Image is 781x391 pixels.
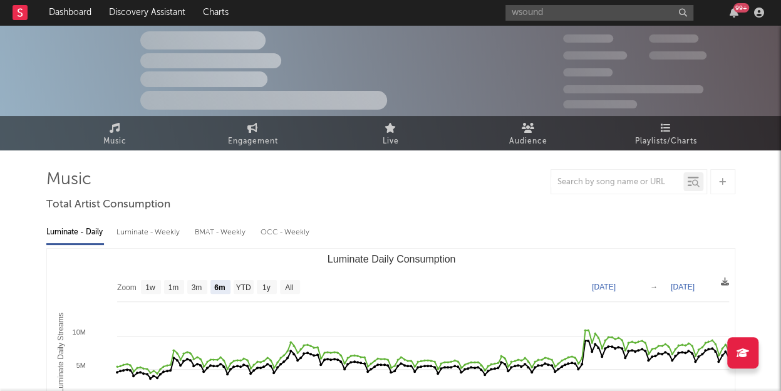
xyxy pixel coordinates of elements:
div: BMAT - Weekly [195,222,248,243]
input: Search for artists [505,5,693,21]
text: 1m [168,283,178,292]
text: Luminate Daily Consumption [327,254,455,264]
span: 300,000 [563,34,613,43]
a: Live [322,116,460,150]
text: 1w [145,283,155,292]
a: Engagement [184,116,322,150]
text: 1y [262,283,270,292]
span: 100,000 [649,34,698,43]
text: YTD [235,283,251,292]
text: → [650,283,658,291]
span: 100,000 [563,68,613,76]
a: Music [46,116,184,150]
span: Total Artist Consumption [46,197,170,212]
a: Audience [460,116,597,150]
span: Live [383,134,399,149]
a: Playlists/Charts [597,116,735,150]
span: Audience [509,134,547,149]
div: Luminate - Weekly [116,222,182,243]
span: 1,000,000 [649,51,706,60]
span: Playlists/Charts [635,134,697,149]
span: Music [103,134,127,149]
span: Jump Score: 85.0 [563,100,637,108]
text: 10M [72,328,85,336]
div: OCC - Weekly [261,222,311,243]
text: [DATE] [592,283,616,291]
text: Zoom [117,283,137,292]
text: [DATE] [671,283,695,291]
span: Engagement [228,134,278,149]
button: 99+ [730,8,738,18]
span: 50,000,000 Monthly Listeners [563,85,703,93]
span: 50,000,000 [563,51,627,60]
text: 6m [214,283,225,292]
text: 5M [76,362,85,369]
input: Search by song name or URL [551,177,683,187]
text: 3m [191,283,202,292]
text: All [285,283,293,292]
div: 99 + [733,3,749,13]
div: Luminate - Daily [46,222,104,243]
